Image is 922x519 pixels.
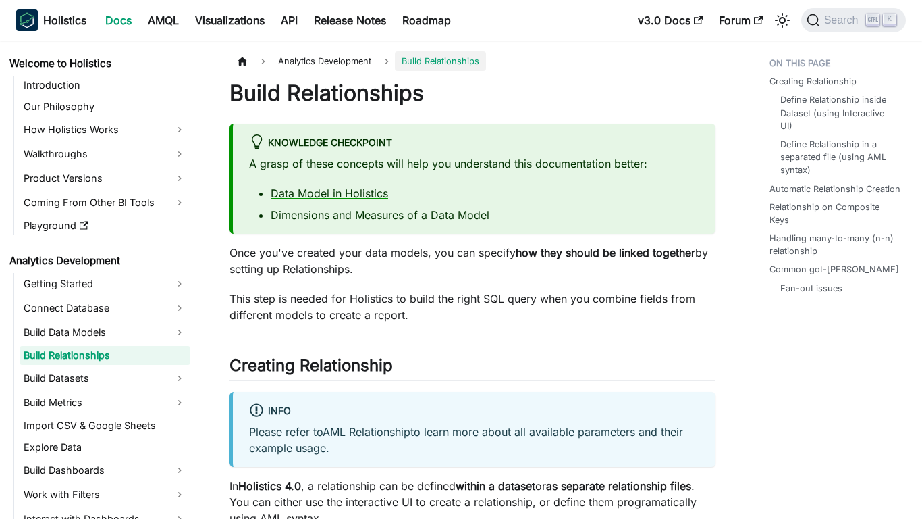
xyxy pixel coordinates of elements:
[16,9,38,31] img: Holistics
[780,282,842,295] a: Fan-out issues
[394,9,459,31] a: Roadmap
[456,479,535,493] strong: within a dataset
[20,297,190,319] a: Connect Database
[5,251,190,270] a: Analytics Development
[20,392,190,414] a: Build Metrics
[249,403,699,420] div: info
[20,97,190,116] a: Our Philosophy
[20,322,190,343] a: Build Data Models
[630,9,711,31] a: v3.0 Docs
[20,168,190,189] a: Product Versions
[801,8,906,32] button: Search (Ctrl+K)
[306,9,394,31] a: Release Notes
[20,416,190,435] a: Import CSV & Google Sheets
[140,9,187,31] a: AMQL
[20,216,190,235] a: Playground
[20,119,190,141] a: How Holistics Works
[20,346,190,365] a: Build Relationships
[43,12,86,28] b: Holistics
[229,51,715,71] nav: Breadcrumbs
[883,14,896,26] kbd: K
[20,76,190,95] a: Introduction
[271,208,489,222] a: Dimensions and Measures of a Data Model
[20,484,190,505] a: Work with Filters
[769,263,899,276] a: Common got-[PERSON_NAME]
[249,134,699,152] div: Knowledge Checkpoint
[20,460,190,481] a: Build Dashboards
[187,9,273,31] a: Visualizations
[769,201,901,226] a: Relationship on Composite Keys
[323,425,410,439] a: AML Relationship
[273,9,306,31] a: API
[229,51,255,71] a: Home page
[238,479,301,493] strong: Holistics 4.0
[780,93,896,132] a: Define Relationship inside Dataset (using Interactive UI)
[20,143,190,165] a: Walkthroughs
[20,273,190,295] a: Getting Started
[780,138,896,177] a: Define Relationship in a separated file (using AML syntax)
[249,155,699,172] p: A grasp of these concepts will help you understand this documentation better:
[20,438,190,457] a: Explore Data
[20,192,190,214] a: Coming From Other BI Tools
[271,51,378,71] span: Analytics Development
[769,232,901,257] a: Handling many-to-many (n-n) relationship
[820,14,867,26] span: Search
[229,291,715,323] p: This step is needed for Holistics to build the right SQL query when you combine fields from diffe...
[229,355,715,381] h2: Creating Relationship
[16,9,86,31] a: HolisticsHolistics
[249,424,699,456] p: Please refer to to learn more about all available parameters and their example usage.
[711,9,771,31] a: Forum
[771,9,793,31] button: Switch between dark and light mode (currently light mode)
[395,51,486,71] span: Build Relationships
[516,246,695,259] strong: how they should be linked together
[769,75,857,88] a: Creating Relationship
[97,9,140,31] a: Docs
[229,80,715,107] h1: Build Relationships
[271,187,388,200] a: Data Model in Holistics
[769,182,900,195] a: Automatic Relationship Creation
[20,368,190,389] a: Build Datasets
[5,54,190,73] a: Welcome to Holistics
[546,479,691,493] strong: as separate relationship files
[229,245,715,277] p: Once you've created your data models, you can specify by setting up Relationships.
